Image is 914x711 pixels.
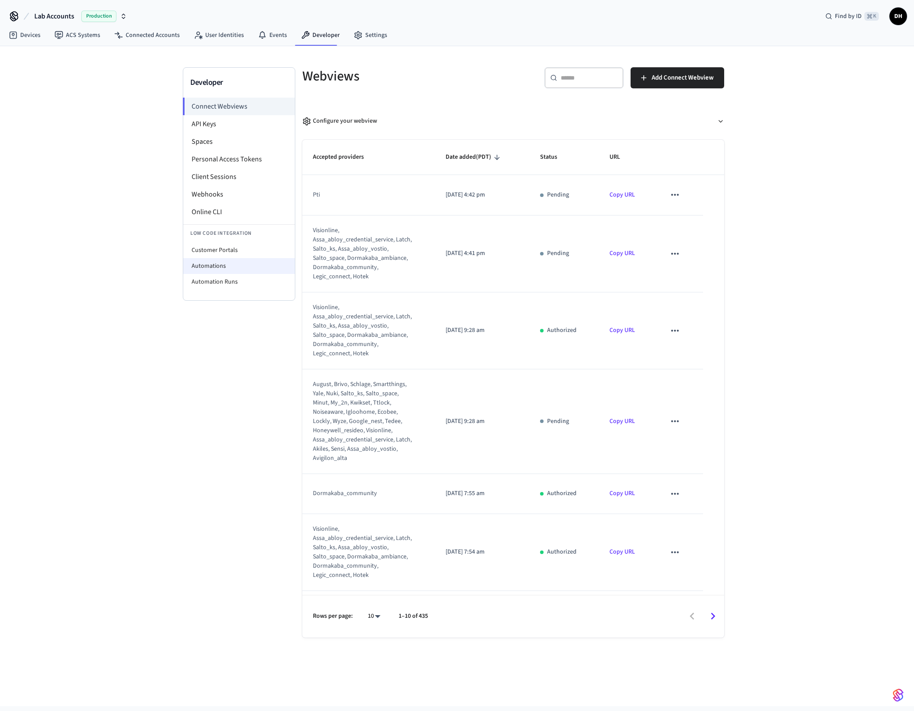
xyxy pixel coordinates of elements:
div: august, brivo, schlage, smartthings, yale, nuki, salto_ks, salto_space, minut, my_2n, kwikset, tt... [313,380,413,463]
p: [DATE] 9:28 am [446,417,519,426]
li: Online CLI [183,203,295,221]
span: DH [890,8,906,24]
p: Authorized [547,547,577,557]
span: Status [540,150,569,164]
h3: Developer [190,77,288,89]
li: Low Code Integration [183,224,295,242]
a: Copy URL [609,249,635,258]
button: Add Connect Webview [631,67,724,88]
li: Spaces [183,133,295,150]
span: Date added(PDT) [446,150,503,164]
h5: Webviews [302,67,508,85]
a: Copy URL [609,190,635,199]
li: API Keys [183,115,295,133]
p: [DATE] 7:54 am [446,547,519,557]
span: Find by ID [835,12,862,21]
li: Personal Access Tokens [183,150,295,168]
a: Events [251,27,294,43]
a: Copy URL [609,417,635,426]
p: Rows per page: [313,612,353,621]
li: Automation Runs [183,274,295,290]
p: Authorized [547,489,577,498]
a: ACS Systems [47,27,107,43]
a: Copy URL [609,489,635,498]
a: User Identities [187,27,251,43]
p: [DATE] 4:41 pm [446,249,519,258]
p: [DATE] 7:55 am [446,489,519,498]
div: visionline, assa_abloy_credential_service, latch, salto_ks, assa_abloy_vostio, salto_space, dorma... [313,226,413,281]
a: Settings [347,27,394,43]
p: 1–10 of 435 [399,612,428,621]
img: SeamLogoGradient.69752ec5.svg [893,688,903,702]
li: Automations [183,258,295,274]
a: Developer [294,27,347,43]
div: dormakaba_community [313,489,413,498]
span: Add Connect Webview [652,72,714,84]
p: [DATE] 4:42 pm [446,190,519,200]
button: DH [889,7,907,25]
p: [DATE] 9:28 am [446,326,519,335]
span: Production [81,11,116,22]
span: Accepted providers [313,150,375,164]
div: Configure your webview [302,117,377,126]
a: Devices [2,27,47,43]
span: ⌘ K [864,12,879,21]
a: Copy URL [609,326,635,335]
div: visionline, assa_abloy_credential_service, latch, salto_ks, assa_abloy_vostio, salto_space, dorma... [313,525,413,580]
li: Webhooks [183,186,295,203]
div: visionline, assa_abloy_credential_service, latch, salto_ks, assa_abloy_vostio, salto_space, dorma... [313,303,413,358]
button: Configure your webview [302,109,724,133]
div: Find by ID⌘ K [818,8,886,24]
p: Pending [547,190,569,200]
div: 10 [363,610,384,623]
p: Authorized [547,326,577,335]
span: URL [609,150,631,164]
li: Customer Portals [183,242,295,258]
a: Copy URL [609,547,635,556]
div: pti [313,190,413,200]
button: Go to next page [703,606,723,627]
span: Lab Accounts [34,11,74,22]
a: Connected Accounts [107,27,187,43]
li: Connect Webviews [183,98,295,115]
p: Pending [547,249,569,258]
p: Pending [547,417,569,426]
li: Client Sessions [183,168,295,186]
